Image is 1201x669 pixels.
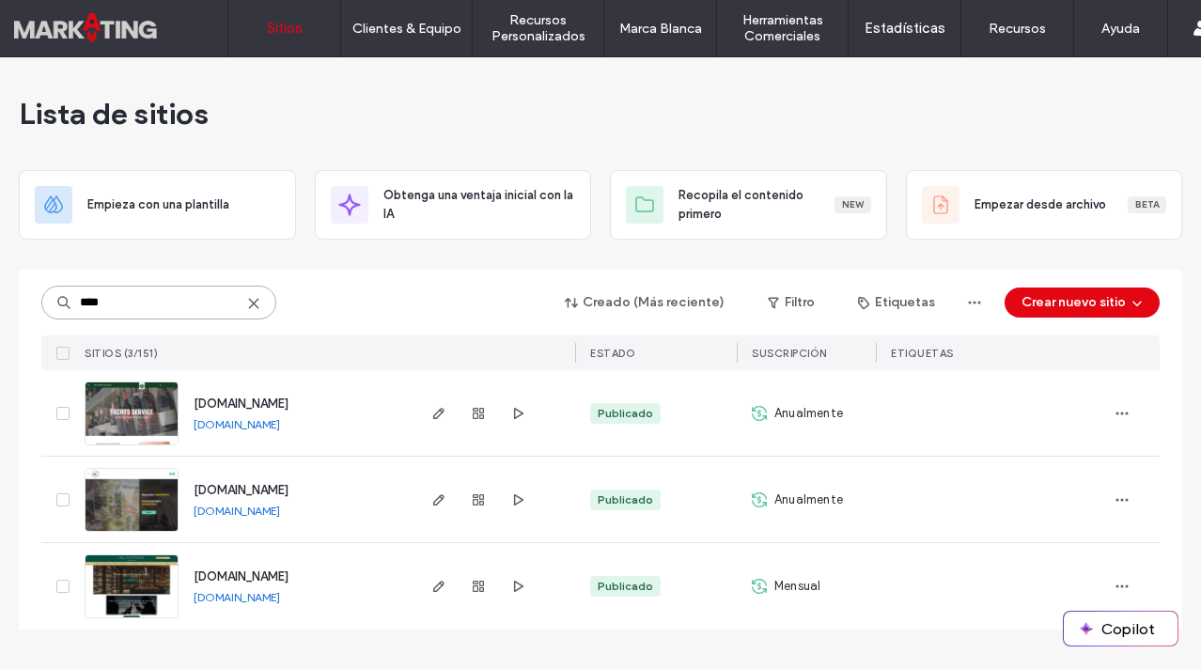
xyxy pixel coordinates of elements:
span: Lista de sitios [19,95,209,132]
div: Obtenga una ventaja inicial con la IA [315,170,592,240]
label: Clientes & Equipo [352,21,461,37]
label: Ayuda [1101,21,1140,37]
span: Empezar desde archivo [975,195,1106,214]
a: [DOMAIN_NAME] [194,397,289,411]
span: Recopila el contenido primero [678,186,834,224]
label: Estadísticas [865,20,945,37]
button: Creado (Más reciente) [549,288,741,318]
label: Sitios [267,20,303,37]
span: Suscripción [752,347,827,360]
a: [DOMAIN_NAME] [194,569,289,583]
div: Publicado [598,405,653,422]
a: [DOMAIN_NAME] [194,417,280,431]
a: [DOMAIN_NAME] [194,483,289,497]
button: Etiquetas [841,288,952,318]
a: [DOMAIN_NAME] [194,504,280,518]
div: Empezar desde archivoBeta [906,170,1183,240]
span: Empieza con una plantilla [87,195,229,214]
button: Copilot [1064,612,1178,646]
span: Ayuda [41,13,93,30]
label: Herramientas Comerciales [717,12,848,44]
button: Crear nuevo sitio [1005,288,1160,318]
div: Beta [1128,196,1166,213]
label: Recursos Personalizados [473,12,603,44]
div: Publicado [598,491,653,508]
div: New [834,196,871,213]
label: Recursos [989,21,1046,37]
div: Publicado [598,578,653,595]
a: [DOMAIN_NAME] [194,590,280,604]
div: Empieza con una plantilla [19,170,296,240]
span: Obtenga una ventaja inicial con la IA [383,186,576,224]
label: Marca Blanca [619,21,702,37]
button: Filtro [749,288,834,318]
span: ETIQUETAS [891,347,954,360]
span: Mensual [774,577,820,596]
span: SITIOS (3/151) [85,347,158,360]
div: Recopila el contenido primeroNew [610,170,887,240]
span: ESTADO [590,347,635,360]
span: Anualmente [774,404,843,423]
span: Anualmente [774,490,843,509]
